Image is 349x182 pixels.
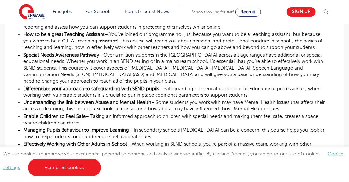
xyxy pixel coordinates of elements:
[23,127,324,139] span: – In secondary schools [MEDICAL_DATA] can be a concern, this course helps you look at how to help...
[23,127,129,133] span: Managing Pupils Behaviour to Improve Learning
[125,9,169,14] a: Blogs & Latest News
[23,52,323,84] span: – Over a million students in the [GEOGRAPHIC_DATA] across all age ranges have additional or speci...
[19,4,45,20] img: Engage Education
[235,8,261,17] a: Recruit
[287,7,316,17] a: Sign up
[23,52,99,58] span: Special Needs Awareness Pathway
[23,11,316,29] span: – Keeping children safe whilst in your care is our number one priority. Our enhanced Safeguarding...
[53,9,72,14] a: Find jobs
[192,10,234,14] span: Schools looking for staff
[23,86,321,98] span: – Safeguarding is essential to our jobs as Educational professionals, when working with vulnerabl...
[23,32,322,50] span: – You’ve joined our programme not just because you want to be a teaching assistant, but because y...
[23,141,127,147] span: Effectively Working with Other Adults in School
[23,100,325,111] span: – Some students you work with may have Mental Health issues that affect their access to learning,...
[23,86,159,91] span: Differentiate your approach to safeguarding with SEND pupils
[23,100,151,105] span: Understanding the link between Abuse and Mental Health
[23,114,318,125] span: – Taking an informed approach to children with special needs and making them feel safe, creates a...
[3,151,343,170] span: We use cookies to improve your experience, personalise content, and analyse website traffic. By c...
[85,9,111,14] a: For Schools
[241,9,256,14] span: Recruit
[28,159,101,176] a: Accept all cookies
[23,141,315,160] span: – When working in SEND schools, you’re part of a massive team, working with other teaching assist...
[23,32,105,37] span: How to be a great Teaching Assistant
[23,114,86,119] span: Enable Children to Feel Safe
